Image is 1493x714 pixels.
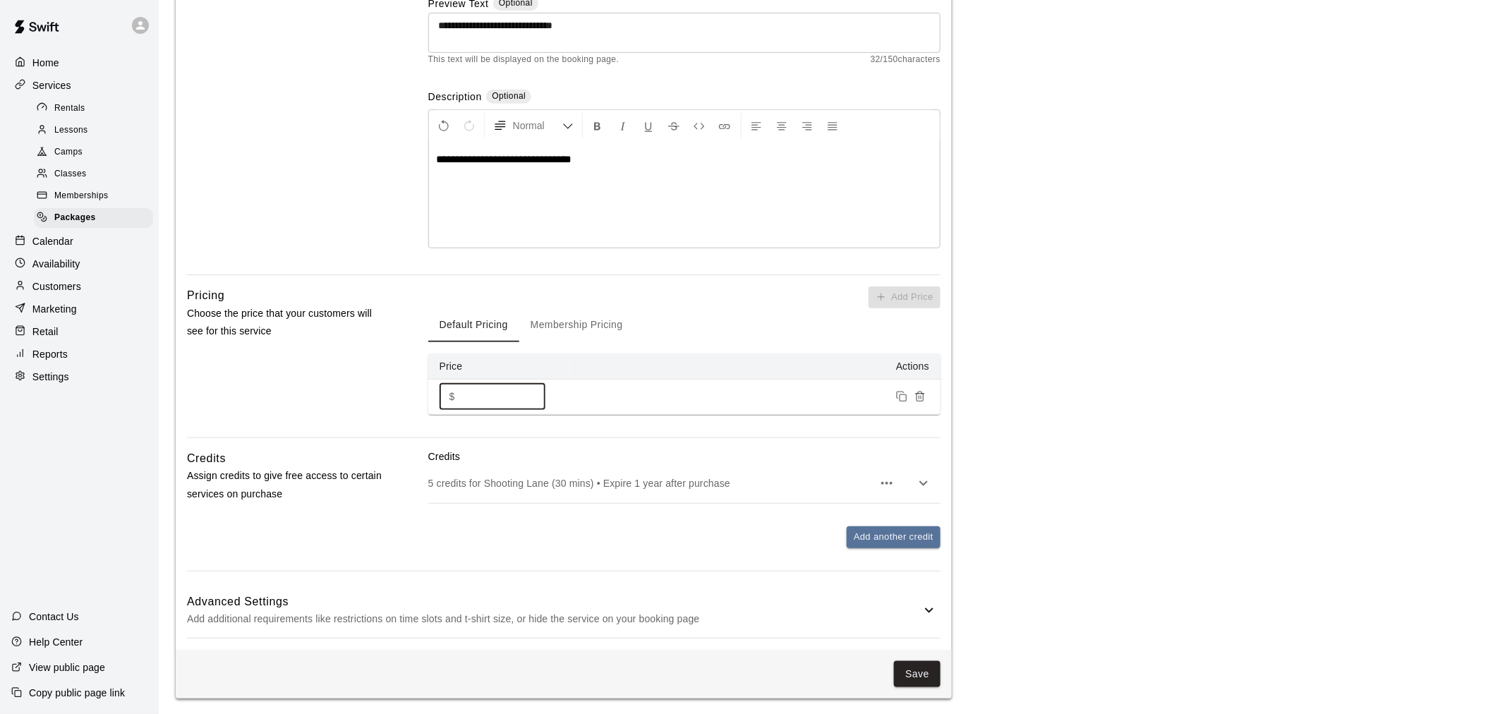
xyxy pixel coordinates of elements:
a: Camps [34,142,159,164]
button: Format Strikethrough [662,113,686,138]
div: 5 credits for Shooting Lane (30 mins) • Expire 1 year after purchase [428,464,941,503]
a: Home [11,52,147,73]
p: Help Center [29,635,83,649]
div: Packages [34,208,153,228]
a: Retail [11,321,147,342]
a: Lessons [34,119,159,141]
p: Marketing [32,302,77,316]
div: Memberships [34,186,153,206]
div: Rentals [34,99,153,119]
span: 32 / 150 characters [871,53,941,67]
button: Redo [457,113,481,138]
p: Customers [32,279,81,294]
span: Rentals [54,102,85,116]
button: Justify Align [821,113,845,138]
a: Reports [11,344,147,365]
p: 5 credits for Shooting Lane (30 mins) • Expire 1 year after purchase [428,476,873,490]
span: Lessons [54,123,88,138]
p: Add additional requirements like restrictions on time slots and t-shirt size, or hide the service... [187,610,921,628]
div: Lessons [34,121,153,140]
a: Rentals [34,97,159,119]
a: Calendar [11,231,147,252]
span: Optional [492,91,526,101]
p: Availability [32,257,80,271]
a: Packages [34,207,159,229]
span: Packages [54,211,96,225]
h6: Credits [187,449,226,468]
button: Add another credit [847,526,941,548]
p: Choose the price that your customers will see for this service [187,305,383,340]
button: Formatting Options [488,113,579,138]
a: Services [11,75,147,96]
button: Insert Code [687,113,711,138]
span: Memberships [54,189,108,203]
button: Right Align [795,113,819,138]
p: Reports [32,347,68,361]
span: Classes [54,167,86,181]
p: Services [32,78,71,92]
p: View public page [29,660,105,674]
a: Memberships [34,186,159,207]
p: Calendar [32,234,73,248]
p: Contact Us [29,610,79,624]
button: Format Underline [636,113,660,138]
th: Price [428,353,569,380]
p: Settings [32,370,69,384]
button: Remove price [911,387,929,406]
button: Membership Pricing [519,308,634,342]
h6: Pricing [187,286,224,305]
p: Credits [428,449,941,464]
p: Assign credits to give free access to certain services on purchase [187,467,383,502]
span: Normal [513,119,562,133]
div: Camps [34,143,153,162]
button: Insert Link [713,113,737,138]
label: Description [428,90,482,106]
p: $ [449,389,455,404]
span: This text will be displayed on the booking page. [428,53,619,67]
button: Undo [432,113,456,138]
div: Advanced SettingsAdd additional requirements like restrictions on time slots and t-shirt size, or... [187,583,941,639]
a: Marketing [11,298,147,320]
a: Settings [11,366,147,387]
button: Center Align [770,113,794,138]
a: Classes [34,164,159,186]
div: Classes [34,164,153,184]
span: Camps [54,145,83,159]
button: Save [894,661,941,687]
p: Retail [32,325,59,339]
button: Format Italics [611,113,635,138]
button: Format Bold [586,113,610,138]
a: Availability [11,253,147,274]
th: Actions [569,353,941,380]
a: Customers [11,276,147,297]
p: Copy public page link [29,686,125,700]
button: Left Align [744,113,768,138]
p: Home [32,56,59,70]
button: Default Pricing [428,308,519,342]
h6: Advanced Settings [187,593,921,611]
button: Duplicate price [893,387,911,406]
